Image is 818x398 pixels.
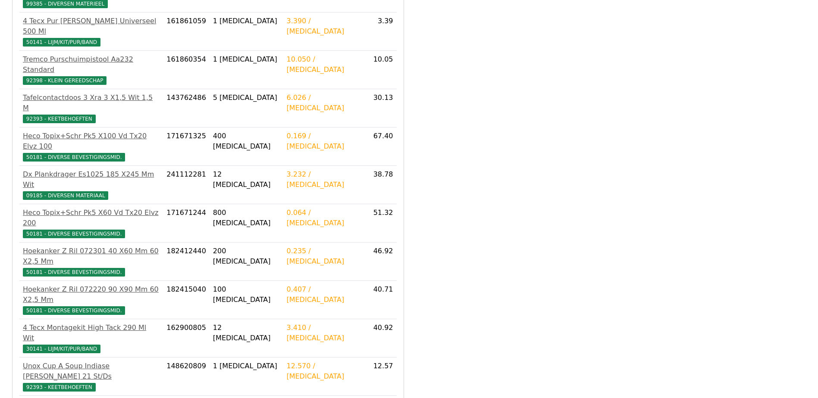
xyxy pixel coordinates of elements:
[163,127,210,166] td: 171671325
[23,284,160,315] a: Hoekanker Z Ril 072220 90 X90 Mm 60 X2,5 Mm50181 - DIVERSE BEVESTIGINGSMID.
[163,204,210,243] td: 171671244
[362,204,397,243] td: 51.32
[23,169,160,190] div: Dx Plankdrager Es1025 185 X245 Mm Wit
[163,281,210,319] td: 182415040
[23,323,160,354] a: 4 Tecx Montagekit High Tack 290 Ml Wit30141 - LIJM/KIT/PUR/BAND
[23,16,160,37] div: 4 Tecx Pur [PERSON_NAME] Universeel 500 Ml
[23,115,96,123] span: 92393 - KEETBEHOEFTEN
[362,127,397,166] td: 67.40
[213,208,280,228] div: 800 [MEDICAL_DATA]
[286,323,358,343] div: 3.410 / [MEDICAL_DATA]
[23,246,160,277] a: Hoekanker Z Ril 072301 40 X60 Mm 60 X2,5 Mm50181 - DIVERSE BEVESTIGINGSMID.
[362,358,397,396] td: 12.57
[23,345,100,353] span: 30141 - LIJM/KIT/PUR/BAND
[163,166,210,204] td: 241112281
[163,358,210,396] td: 148620809
[362,243,397,281] td: 46.92
[362,51,397,89] td: 10.05
[23,93,160,124] a: Tafelcontactdoos 3 Xra 3 X1,5 Wit 1,5 M92393 - KEETBEHOEFTEN
[286,284,358,305] div: 0.407 / [MEDICAL_DATA]
[23,284,160,305] div: Hoekanker Z Ril 072220 90 X90 Mm 60 X2,5 Mm
[23,383,96,392] span: 92393 - KEETBEHOEFTEN
[286,93,358,113] div: 6.026 / [MEDICAL_DATA]
[163,243,210,281] td: 182412440
[23,38,100,47] span: 50141 - LIJM/KIT/PUR/BAND
[23,131,160,152] div: Heco Topix+Schr Pk5 X100 Vd Tx20 Elvz 100
[23,76,107,85] span: 92398 - KLEIN GEREEDSCHAP
[23,246,160,267] div: Hoekanker Z Ril 072301 40 X60 Mm 60 X2,5 Mm
[23,169,160,200] a: Dx Plankdrager Es1025 185 X245 Mm Wit09185 - DIVERSEN MATERIAAL
[286,208,358,228] div: 0.064 / [MEDICAL_DATA]
[362,12,397,51] td: 3.39
[23,208,160,228] div: Heco Topix+Schr Pk5 X60 Vd Tx20 Elvz 200
[23,361,160,382] div: Unox Cup A Soup Indiase [PERSON_NAME] 21 St/Ds
[23,323,160,343] div: 4 Tecx Montagekit High Tack 290 Ml Wit
[23,16,160,47] a: 4 Tecx Pur [PERSON_NAME] Universeel 500 Ml50141 - LIJM/KIT/PUR/BAND
[23,54,160,75] div: Tremco Purschuimpistool Aa232 Standard
[213,361,280,371] div: 1 [MEDICAL_DATA]
[213,54,280,65] div: 1 [MEDICAL_DATA]
[362,281,397,319] td: 40.71
[286,54,358,75] div: 10.050 / [MEDICAL_DATA]
[163,319,210,358] td: 162900805
[362,166,397,204] td: 38.78
[213,131,280,152] div: 400 [MEDICAL_DATA]
[163,12,210,51] td: 161861059
[362,89,397,127] td: 30.13
[362,319,397,358] td: 40.92
[23,153,125,162] span: 50181 - DIVERSE BEVESTIGINGSMID.
[213,323,280,343] div: 12 [MEDICAL_DATA]
[213,246,280,267] div: 200 [MEDICAL_DATA]
[213,93,280,103] div: 5 [MEDICAL_DATA]
[23,361,160,392] a: Unox Cup A Soup Indiase [PERSON_NAME] 21 St/Ds92393 - KEETBEHOEFTEN
[163,51,210,89] td: 161860354
[286,169,358,190] div: 3.232 / [MEDICAL_DATA]
[23,93,160,113] div: Tafelcontactdoos 3 Xra 3 X1,5 Wit 1,5 M
[213,169,280,190] div: 12 [MEDICAL_DATA]
[286,361,358,382] div: 12.570 / [MEDICAL_DATA]
[23,230,125,238] span: 50181 - DIVERSE BEVESTIGINGSMID.
[23,54,160,85] a: Tremco Purschuimpistool Aa232 Standard92398 - KLEIN GEREEDSCHAP
[286,131,358,152] div: 0.169 / [MEDICAL_DATA]
[163,89,210,127] td: 143762486
[23,191,108,200] span: 09185 - DIVERSEN MATERIAAL
[213,284,280,305] div: 100 [MEDICAL_DATA]
[286,246,358,267] div: 0.235 / [MEDICAL_DATA]
[23,131,160,162] a: Heco Topix+Schr Pk5 X100 Vd Tx20 Elvz 10050181 - DIVERSE BEVESTIGINGSMID.
[213,16,280,26] div: 1 [MEDICAL_DATA]
[23,306,125,315] span: 50181 - DIVERSE BEVESTIGINGSMID.
[23,268,125,277] span: 50181 - DIVERSE BEVESTIGINGSMID.
[23,208,160,239] a: Heco Topix+Schr Pk5 X60 Vd Tx20 Elvz 20050181 - DIVERSE BEVESTIGINGSMID.
[286,16,358,37] div: 3.390 / [MEDICAL_DATA]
